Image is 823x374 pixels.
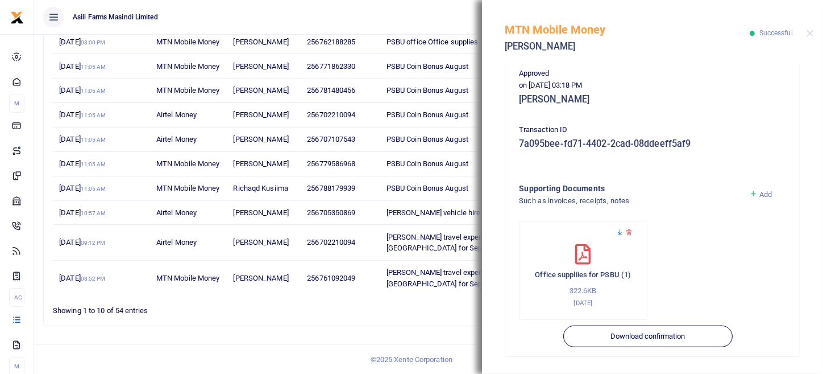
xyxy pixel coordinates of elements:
[519,124,786,136] p: Transaction ID
[156,110,197,119] span: Airtel Money
[156,135,197,143] span: Airtel Money
[519,80,786,92] p: on [DATE] 03:18 PM
[59,184,106,192] span: [DATE]
[59,110,106,119] span: [DATE]
[386,38,479,46] span: PSBU office Office supplies
[156,208,197,217] span: Airtel Money
[573,299,592,307] small: [DATE]
[68,12,163,22] span: Asili Farms Masindi Limited
[59,38,105,46] span: [DATE]
[307,62,355,71] span: 256771862330
[81,64,106,70] small: 11:05 AM
[759,190,772,199] span: Add
[307,135,355,143] span: 256707107543
[531,270,635,280] h6: Office suppliies for PSBU (1)
[307,38,355,46] span: 256762188285
[386,62,468,71] span: PSBU Coin Bonus August
[519,68,786,80] p: Approved
[9,288,24,307] li: Ac
[386,184,468,192] span: PSBU Coin Bonus August
[234,135,289,143] span: [PERSON_NAME]
[307,184,355,192] span: 256788179939
[10,11,24,24] img: logo-small
[234,208,289,217] span: [PERSON_NAME]
[234,86,289,94] span: [PERSON_NAME]
[386,159,468,168] span: PSBU Coin Bonus August
[307,208,355,217] span: 256705350869
[10,13,24,21] a: logo-small logo-large logo-large
[519,94,786,105] h5: [PERSON_NAME]
[81,88,106,94] small: 11:05 AM
[386,208,504,217] span: [PERSON_NAME] vehicle hire [DATE]
[505,41,750,52] h5: [PERSON_NAME]
[81,276,106,282] small: 08:52 PM
[234,274,289,282] span: [PERSON_NAME]
[81,112,106,118] small: 11:05 AM
[531,285,635,297] p: 322.6KB
[505,23,750,36] h5: MTN Mobile Money
[234,184,289,192] span: Richaqd Kusiima
[386,110,468,119] span: PSBU Coin Bonus August
[59,62,106,71] span: [DATE]
[81,137,106,143] small: 11:05 AM
[156,274,220,282] span: MTN Mobile Money
[234,238,289,246] span: [PERSON_NAME]
[307,274,355,282] span: 256761092049
[386,86,468,94] span: PSBU Coin Bonus August
[307,159,355,168] span: 256779586968
[81,39,106,46] small: 03:00 PM
[759,29,793,37] span: Successful
[59,238,105,246] span: [DATE]
[156,238,197,246] span: Airtel Money
[156,159,220,168] span: MTN Mobile Money
[81,161,106,167] small: 11:05 AM
[156,86,220,94] span: MTN Mobile Money
[81,210,106,216] small: 10:57 AM
[386,268,505,288] span: [PERSON_NAME] travel expense in [GEOGRAPHIC_DATA] for September
[307,86,355,94] span: 256781480456
[234,159,289,168] span: [PERSON_NAME]
[807,30,814,37] button: Close
[59,135,106,143] span: [DATE]
[81,240,106,246] small: 09:12 PM
[156,62,220,71] span: MTN Mobile Money
[307,238,355,246] span: 256702210094
[234,38,289,46] span: [PERSON_NAME]
[53,299,361,317] div: Showing 1 to 10 of 54 entries
[749,190,772,199] a: Add
[9,94,24,113] li: M
[59,208,106,217] span: [DATE]
[386,135,468,143] span: PSBU Coin Bonus August
[59,274,105,282] span: [DATE]
[519,182,740,195] h4: Supporting Documents
[386,233,505,253] span: [PERSON_NAME] travel expense in [GEOGRAPHIC_DATA] for September
[234,110,289,119] span: [PERSON_NAME]
[156,184,220,192] span: MTN Mobile Money
[307,110,355,119] span: 256702210094
[59,159,106,168] span: [DATE]
[563,326,732,347] button: Download confirmation
[59,86,106,94] span: [DATE]
[519,195,740,207] h4: Such as invoices, receipts, notes
[519,138,786,150] h5: 7a095bee-fd71-4402-2cad-08ddeeff5af9
[81,186,106,192] small: 11:05 AM
[519,221,647,320] div: Office suppliies for PSBU (1)
[234,62,289,71] span: [PERSON_NAME]
[156,38,220,46] span: MTN Mobile Money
